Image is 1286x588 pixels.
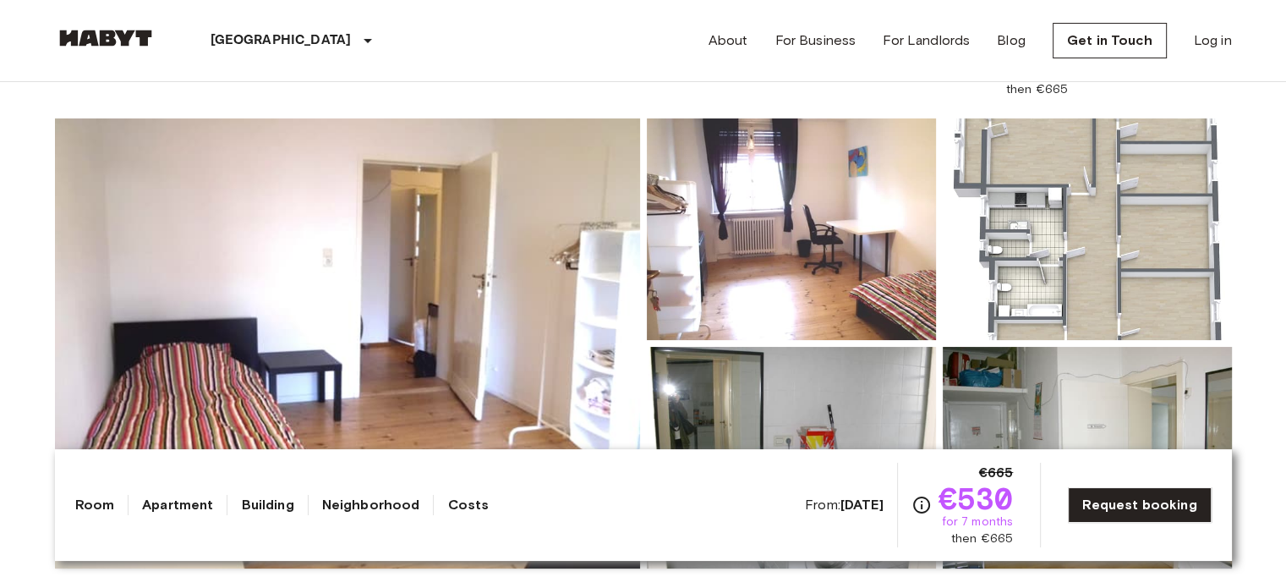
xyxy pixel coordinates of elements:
span: €665 [979,463,1014,483]
img: Picture of unit DE-01-029-04M [647,347,936,569]
a: Neighborhood [322,495,420,515]
a: Blog [997,30,1026,51]
a: Request booking [1068,487,1211,523]
a: About [709,30,748,51]
span: From: [805,496,884,514]
a: For Business [774,30,856,51]
img: Habyt [55,30,156,47]
a: Apartment [142,495,213,515]
span: then €665 [951,530,1013,547]
a: For Landlords [883,30,970,51]
span: for 7 months [941,514,1013,530]
a: Room [75,495,115,515]
a: Building [241,495,293,515]
a: Costs [447,495,489,515]
img: Marketing picture of unit DE-01-029-04M [55,118,640,569]
span: then €665 [1006,81,1068,98]
img: Picture of unit DE-01-029-04M [647,118,936,340]
span: €530 [939,483,1014,514]
a: Log in [1194,30,1232,51]
img: Picture of unit DE-01-029-04M [943,118,1232,340]
b: [DATE] [840,497,884,513]
img: Picture of unit DE-01-029-04M [943,347,1232,569]
a: Get in Touch [1053,23,1167,58]
svg: Check cost overview for full price breakdown. Please note that discounts apply to new joiners onl... [911,495,932,515]
p: [GEOGRAPHIC_DATA] [211,30,352,51]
